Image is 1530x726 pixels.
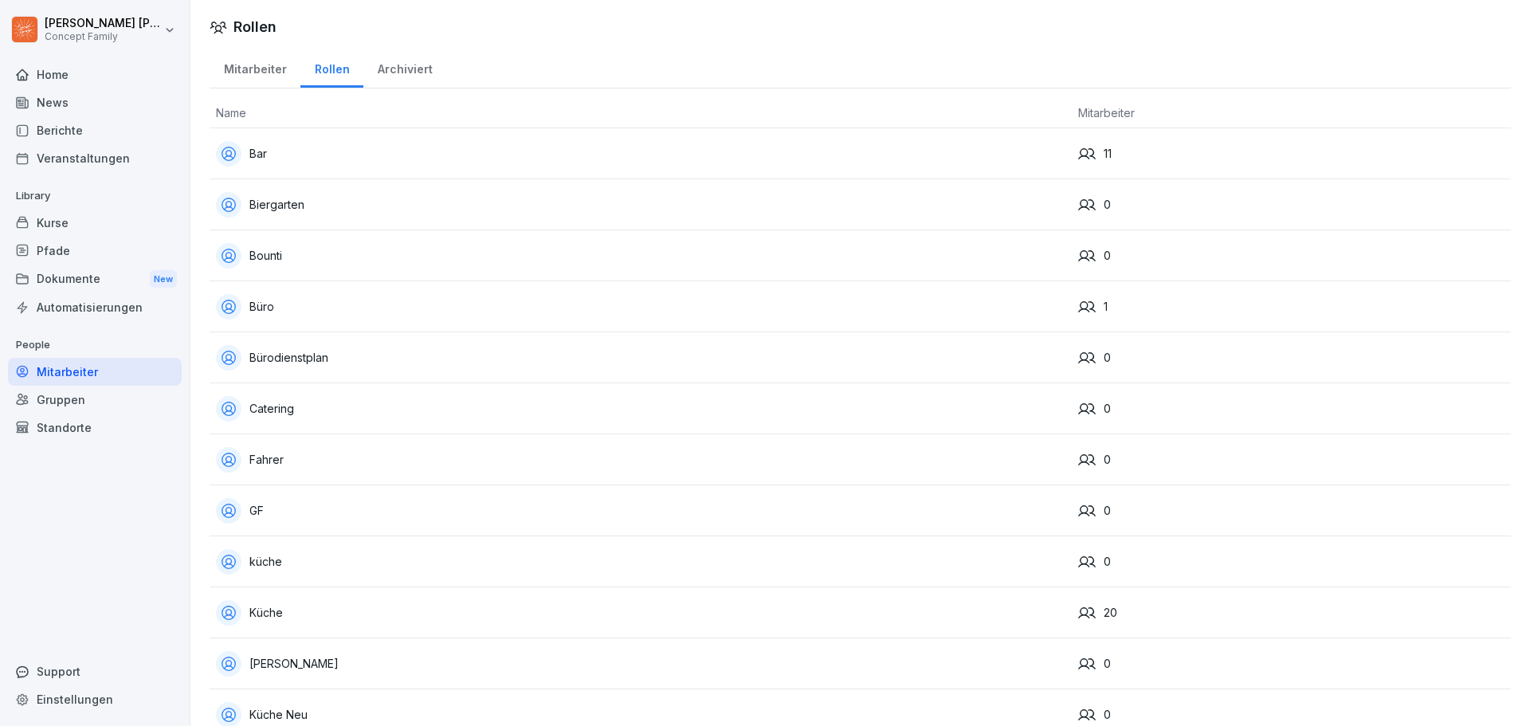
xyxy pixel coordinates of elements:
div: Bounti [216,243,1065,269]
div: 0 [1078,553,1504,571]
a: Mitarbeiter [8,358,182,386]
h1: Rollen [233,16,277,37]
a: Gruppen [8,386,182,414]
div: 0 [1078,451,1504,469]
div: küche [216,549,1065,575]
div: 0 [1078,196,1504,214]
th: Name [210,98,1072,128]
div: 1 [1078,298,1504,316]
div: Küche [216,600,1065,626]
div: Bar [216,141,1065,167]
a: Standorte [8,414,182,441]
a: Pfade [8,237,182,265]
a: News [8,88,182,116]
a: DokumenteNew [8,265,182,294]
div: 20 [1078,604,1504,622]
p: Library [8,183,182,209]
a: Kurse [8,209,182,237]
div: Fahrer [216,447,1065,473]
a: Berichte [8,116,182,144]
div: 0 [1078,349,1504,367]
a: Automatisierungen [8,293,182,321]
div: Biergarten [216,192,1065,218]
div: 0 [1078,400,1504,418]
div: Büro [216,294,1065,320]
div: GF [216,498,1065,524]
div: 0 [1078,706,1504,724]
div: [PERSON_NAME] [216,651,1065,677]
a: Home [8,61,182,88]
p: [PERSON_NAME] [PERSON_NAME] [45,17,161,30]
div: New [150,270,177,288]
div: 0 [1078,655,1504,673]
p: People [8,332,182,358]
div: 11 [1078,145,1504,163]
div: Bürodienstplan [216,345,1065,371]
a: Einstellungen [8,685,182,713]
a: Mitarbeiter [210,47,300,88]
a: Veranstaltungen [8,144,182,172]
p: Concept Family [45,31,161,42]
div: Catering [216,396,1065,422]
div: Support [8,657,182,685]
a: Rollen [300,47,363,88]
div: Dokumente [8,265,182,294]
div: 0 [1078,502,1504,520]
th: Mitarbeiter [1072,98,1511,128]
a: Archiviert [363,47,446,88]
div: 0 [1078,247,1504,265]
